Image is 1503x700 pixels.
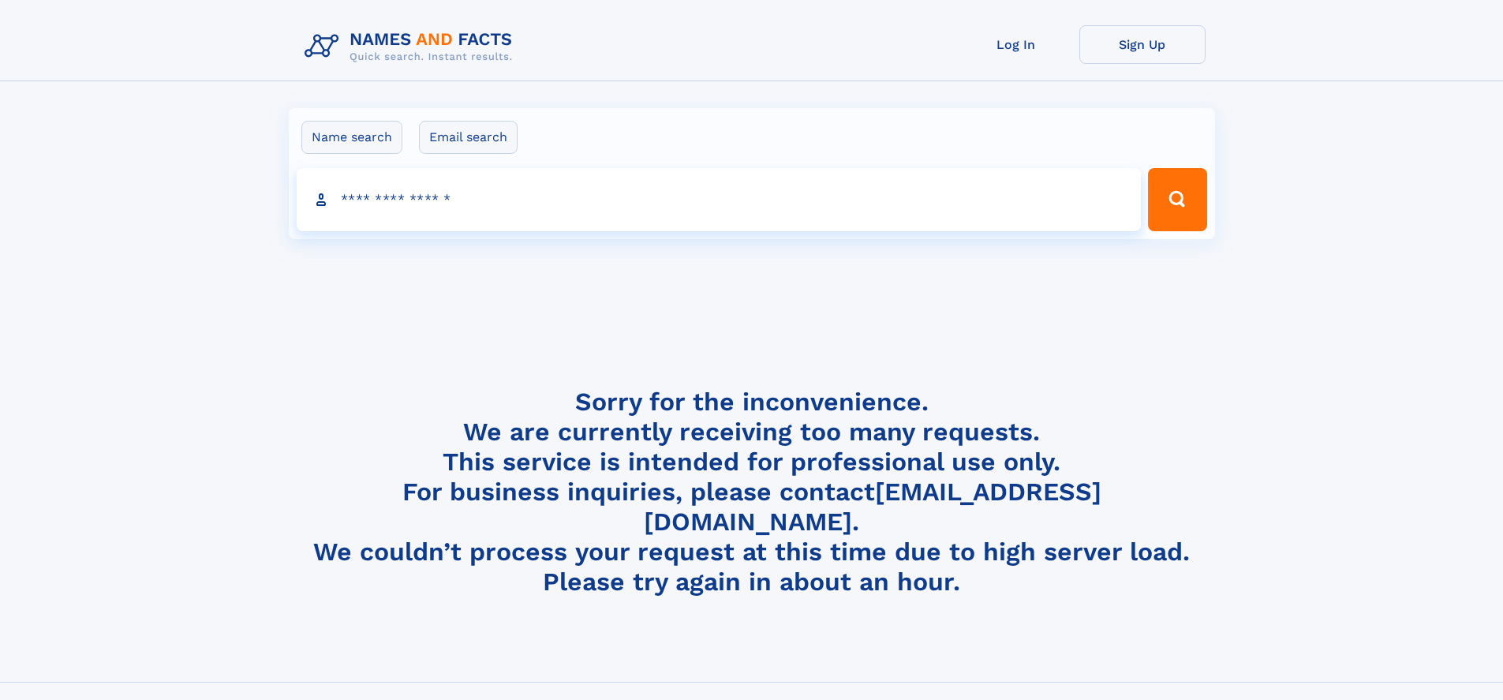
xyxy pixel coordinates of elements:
[1148,168,1206,231] button: Search Button
[419,121,518,154] label: Email search
[301,121,402,154] label: Name search
[298,25,525,68] img: Logo Names and Facts
[644,477,1101,537] a: [EMAIL_ADDRESS][DOMAIN_NAME]
[953,25,1079,64] a: Log In
[297,168,1142,231] input: search input
[1079,25,1206,64] a: Sign Up
[298,387,1206,597] h4: Sorry for the inconvenience. We are currently receiving too many requests. This service is intend...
